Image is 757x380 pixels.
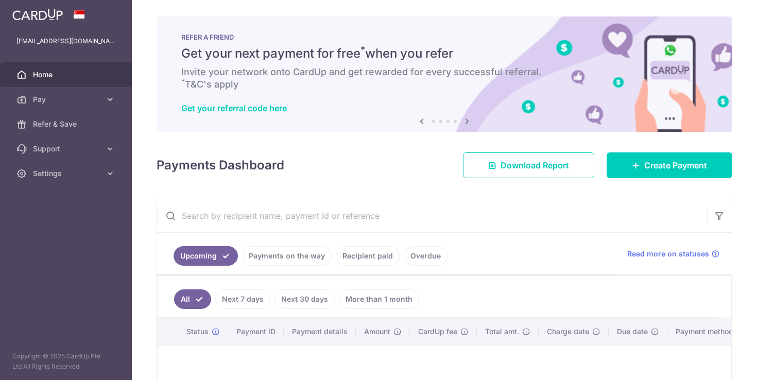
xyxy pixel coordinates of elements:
span: CardUp fee [418,326,457,337]
span: Total amt. [485,326,519,337]
a: Upcoming [174,246,238,266]
a: Create Payment [607,152,732,178]
th: Payment details [284,318,356,345]
iframe: Opens a widget where you can find more information [691,349,747,375]
a: Recipient paid [336,246,400,266]
span: Settings [33,168,101,179]
input: Search by recipient name, payment id or reference [157,199,707,232]
span: Status [186,326,209,337]
a: Next 7 days [215,289,270,309]
a: Download Report [463,152,594,178]
p: [EMAIL_ADDRESS][DOMAIN_NAME] [16,36,115,46]
a: Read more on statuses [627,249,719,259]
h5: Get your next payment for free when you refer [181,45,708,62]
a: Payments on the way [242,246,332,266]
span: Read more on statuses [627,249,709,259]
span: Pay [33,94,101,105]
span: Amount [364,326,390,337]
img: CardUp [12,8,63,21]
img: RAF banner [157,16,732,132]
th: Payment method [667,318,746,345]
a: Get your referral code here [181,103,287,113]
th: Payment ID [228,318,284,345]
a: More than 1 month [339,289,419,309]
span: Due date [617,326,648,337]
span: Charge date [547,326,589,337]
span: Download Report [501,159,569,171]
a: Overdue [404,246,448,266]
a: All [174,289,211,309]
p: REFER A FRIEND [181,33,708,41]
h4: Payments Dashboard [157,156,284,175]
span: Refer & Save [33,119,101,129]
a: Next 30 days [274,289,335,309]
span: Home [33,70,101,80]
span: Create Payment [644,159,707,171]
span: Support [33,144,101,154]
h6: Invite your network onto CardUp and get rewarded for every successful referral. T&C's apply [181,66,708,91]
